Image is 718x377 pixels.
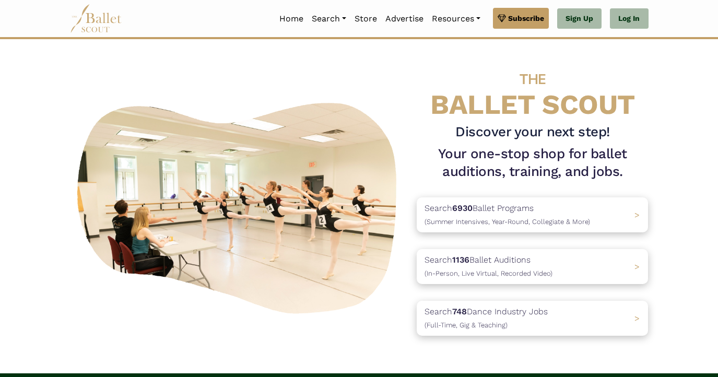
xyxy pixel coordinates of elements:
a: Search [308,8,350,30]
span: (Summer Intensives, Year-Round, Collegiate & More) [425,218,590,226]
a: Search748Dance Industry Jobs(Full-Time, Gig & Teaching) > [417,301,648,336]
span: > [634,313,640,323]
p: Search Ballet Programs [425,202,590,228]
img: A group of ballerinas talking to each other in a ballet studio [70,93,409,319]
img: gem.svg [498,13,506,24]
b: 1136 [452,255,469,265]
p: Search Ballet Auditions [425,253,552,280]
a: Subscribe [493,8,549,29]
span: (Full-Time, Gig & Teaching) [425,321,508,329]
span: (In-Person, Live Virtual, Recorded Video) [425,269,552,277]
span: THE [520,70,546,88]
a: Log In [610,8,648,29]
a: Resources [428,8,485,30]
a: Advertise [381,8,428,30]
span: > [634,262,640,272]
h1: Your one-stop shop for ballet auditions, training, and jobs. [417,145,648,181]
p: Search Dance Industry Jobs [425,305,548,332]
span: > [634,210,640,220]
a: Sign Up [557,8,602,29]
b: 6930 [452,203,473,213]
a: Home [275,8,308,30]
h4: BALLET SCOUT [417,60,648,119]
a: Search6930Ballet Programs(Summer Intensives, Year-Round, Collegiate & More)> [417,197,648,232]
a: Search1136Ballet Auditions(In-Person, Live Virtual, Recorded Video) > [417,249,648,284]
span: Subscribe [508,13,544,24]
b: 748 [452,307,467,316]
a: Store [350,8,381,30]
h3: Discover your next step! [417,123,648,141]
